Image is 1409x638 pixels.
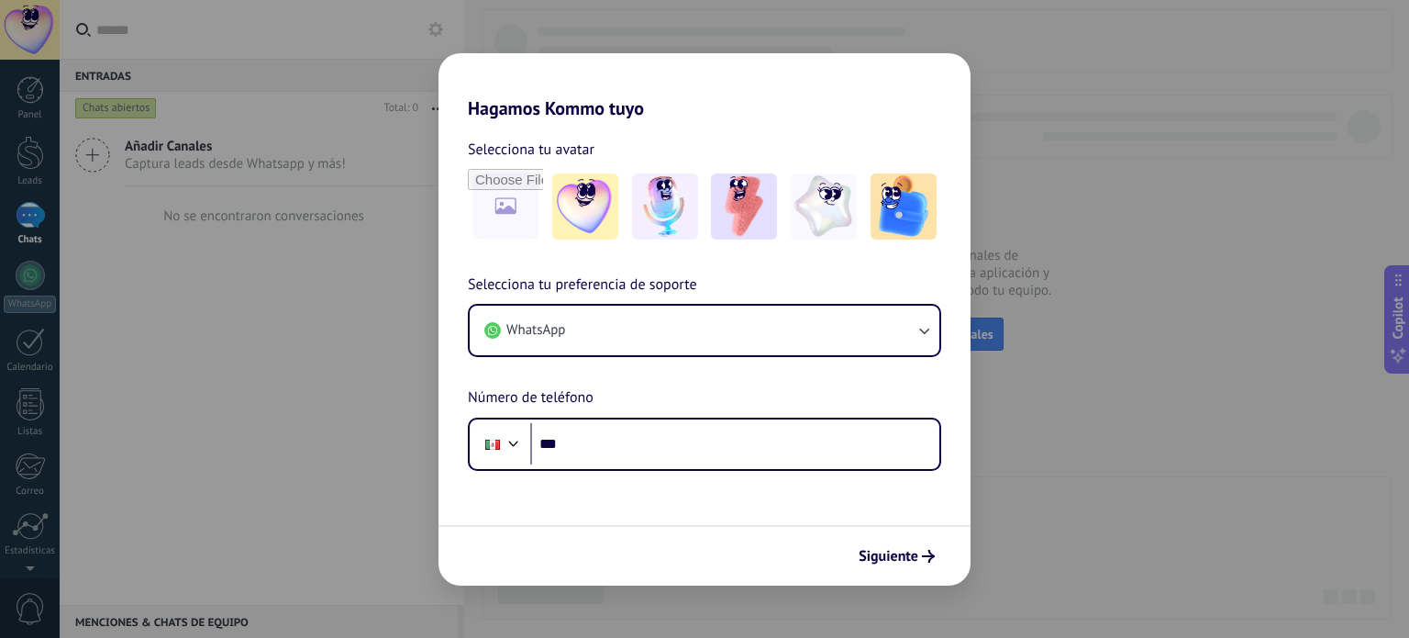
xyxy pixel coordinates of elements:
button: Siguiente [850,541,943,572]
div: Mexico: + 52 [475,425,510,464]
img: -4.jpeg [791,173,857,240]
img: -3.jpeg [711,173,777,240]
span: Selecciona tu preferencia de soporte [468,274,697,297]
span: WhatsApp [506,321,565,340]
span: Siguiente [859,550,918,563]
span: Selecciona tu avatar [468,138,594,162]
img: -5.jpeg [871,173,937,240]
h2: Hagamos Kommo tuyo [438,53,971,119]
img: -2.jpeg [632,173,698,240]
img: -1.jpeg [552,173,618,240]
span: Número de teléfono [468,386,594,410]
button: WhatsApp [470,306,939,355]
